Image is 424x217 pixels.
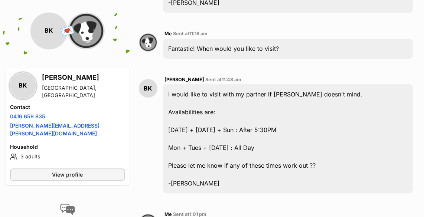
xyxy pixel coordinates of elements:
[163,39,413,59] div: Fantastic! When would you like to visit?
[173,211,207,217] span: Sent at
[165,211,172,217] span: Me
[10,143,125,151] h4: Household
[59,23,76,39] span: 💌
[173,31,208,36] span: Sent at
[206,77,242,82] span: Sent at
[139,79,157,98] div: BK
[165,77,205,82] span: [PERSON_NAME]
[10,73,36,99] div: BK
[222,77,242,82] span: 11:48 am
[42,84,125,99] div: [GEOGRAPHIC_DATA], [GEOGRAPHIC_DATA]
[10,113,45,119] a: 0416 659 835
[190,211,207,217] span: 1:01 pm
[10,168,125,181] a: View profile
[60,204,75,215] img: conversation-icon-4a6f8262b818ee0b60e3300018af0b2d0b884aa5de6e9bcb8d3d4eeb1a70a7c4.svg
[10,152,125,161] li: 3 adults
[42,72,125,83] h3: [PERSON_NAME]
[10,122,100,137] a: [PERSON_NAME][EMAIL_ADDRESS][PERSON_NAME][DOMAIN_NAME]
[190,31,208,36] span: 11:18 am
[10,103,125,111] h4: Contact
[68,12,105,49] img: Community Cat Collective profile pic
[52,171,83,178] span: View profile
[165,31,172,36] span: Me
[163,84,413,193] div: I would like to visit with my partner if [PERSON_NAME] doesn't mind. Availabilities are: [DATE] +...
[139,33,157,52] img: Mags Hamilton profile pic
[30,12,68,49] div: BK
